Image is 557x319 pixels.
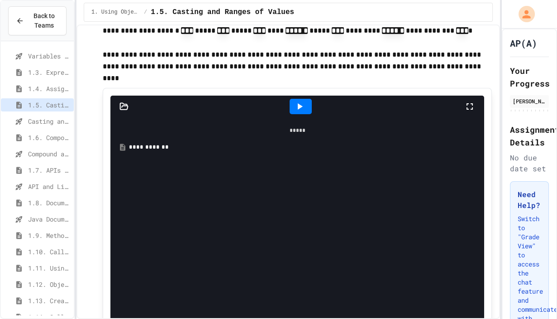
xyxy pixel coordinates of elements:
span: 1.5. Casting and Ranges of Values [28,100,70,110]
span: 1.7. APIs and Libraries [28,165,70,175]
span: API and Libraries - Topic 1.7 [28,182,70,191]
span: 1.4. Assignment and Input [28,84,70,93]
span: Casting and Ranges of variables - Quiz [28,116,70,126]
span: 1.9. Method Signatures [28,231,70,240]
span: 1.10. Calling Class Methods [28,247,70,256]
button: Back to Teams [8,6,67,35]
h2: Assignment Details [510,123,549,149]
span: Compound assignment operators - Quiz [28,149,70,159]
span: 1. Using Objects and Methods [91,9,140,16]
span: Back to Teams [29,11,59,30]
span: 1.13. Creating and Initializing Objects: Constructors [28,296,70,305]
span: 1.3. Expressions and Output [New] [28,68,70,77]
span: 1.12. Objects - Instances of Classes [28,280,70,289]
span: / [144,9,147,16]
span: 1.8. Documentation with Comments and Preconditions [28,198,70,208]
span: 1.11. Using the Math Class [28,263,70,273]
h1: AP(A) [510,37,537,49]
span: 1.5. Casting and Ranges of Values [151,7,294,18]
div: [PERSON_NAME] [513,97,546,105]
span: Java Documentation with Comments - Topic 1.8 [28,214,70,224]
span: 1.6. Compound Assignment Operators [28,133,70,142]
span: Variables and Data Types - Quiz [28,51,70,61]
h3: Need Help? [518,189,541,211]
div: No due date set [510,152,549,174]
h2: Your Progress [510,64,549,90]
div: My Account [509,4,537,24]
